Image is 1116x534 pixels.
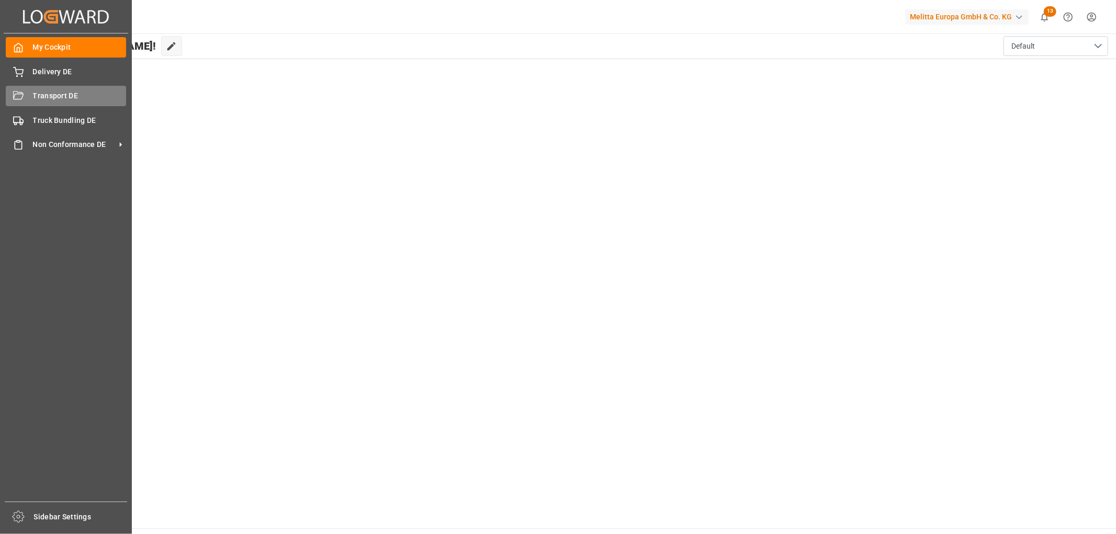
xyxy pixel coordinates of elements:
[33,90,127,101] span: Transport DE
[33,139,116,150] span: Non Conformance DE
[1056,5,1080,29] button: Help Center
[6,110,126,130] a: Truck Bundling DE
[34,512,128,522] span: Sidebar Settings
[1044,6,1056,17] span: 13
[33,42,127,53] span: My Cockpit
[906,9,1029,25] div: Melitta Europa GmbH & Co. KG
[33,115,127,126] span: Truck Bundling DE
[43,36,156,56] span: Hello [PERSON_NAME]!
[1011,41,1035,52] span: Default
[6,61,126,82] a: Delivery DE
[33,66,127,77] span: Delivery DE
[6,37,126,58] a: My Cockpit
[1004,36,1108,56] button: open menu
[6,86,126,106] a: Transport DE
[1033,5,1056,29] button: show 13 new notifications
[906,7,1033,27] button: Melitta Europa GmbH & Co. KG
